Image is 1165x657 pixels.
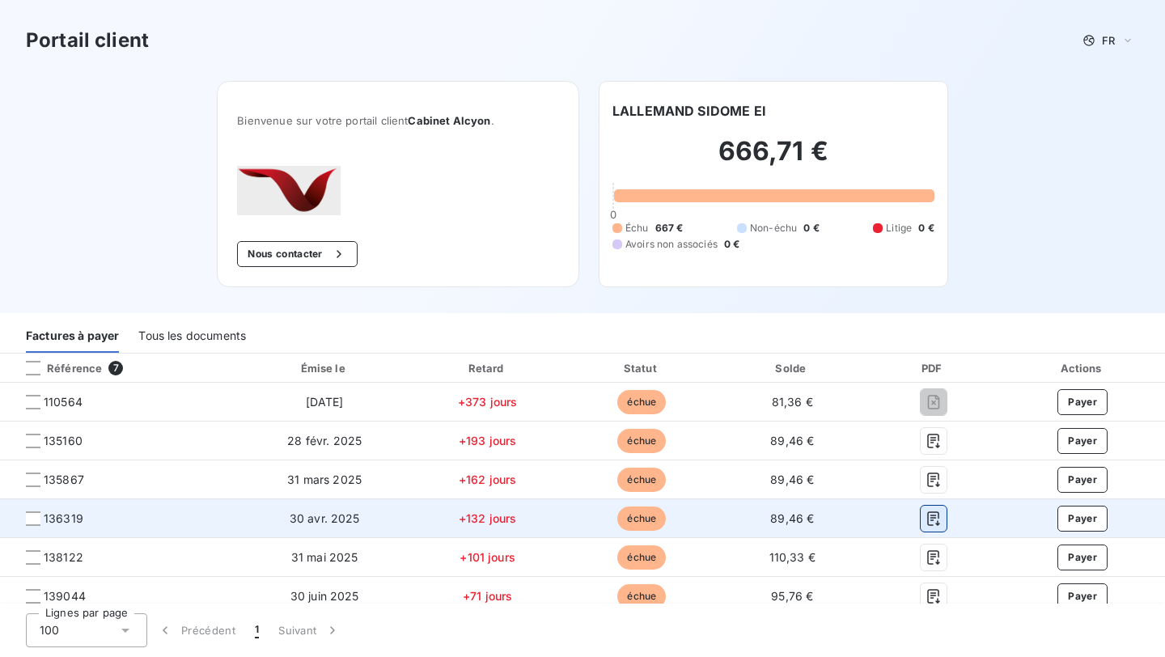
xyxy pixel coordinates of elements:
div: Référence [13,361,102,375]
div: Actions [1003,360,1162,376]
span: 139044 [44,588,86,604]
span: +71 jours [463,589,512,603]
span: Non-échu [750,221,797,235]
span: 100 [40,622,59,638]
h3: Portail client [26,26,149,55]
button: Payer [1057,506,1108,532]
span: 31 mars 2025 [287,473,362,486]
span: échue [617,390,666,414]
span: 31 mai 2025 [291,550,358,564]
span: 0 € [918,221,934,235]
span: 95,76 € [771,589,813,603]
h2: 666,71 € [612,135,934,184]
span: 1 [255,622,259,638]
span: +101 jours [460,550,515,564]
span: 30 juin 2025 [290,589,359,603]
span: Avoirs non associés [625,237,718,252]
div: Retard [413,360,562,376]
span: 138122 [44,549,83,566]
span: +132 jours [459,511,517,525]
span: 135867 [44,472,84,488]
span: +162 jours [459,473,517,486]
span: 7 [108,361,123,375]
span: échue [617,545,666,570]
div: Émise le [243,360,406,376]
span: 28 févr. 2025 [287,434,362,447]
span: échue [617,429,666,453]
span: 89,46 € [770,511,814,525]
button: Payer [1057,389,1108,415]
span: 0 € [803,221,819,235]
span: 110564 [44,394,83,410]
span: 110,33 € [769,550,815,564]
button: Précédent [147,613,245,647]
div: Factures à payer [26,319,119,353]
span: échue [617,507,666,531]
span: FR [1102,34,1115,47]
span: Bienvenue sur votre portail client . [237,114,559,127]
h6: LALLEMAND SIDOME EI [612,101,766,121]
div: PDF [870,360,997,376]
button: Payer [1057,545,1108,570]
span: 0 [610,208,616,221]
span: Échu [625,221,649,235]
span: +193 jours [459,434,517,447]
span: échue [617,468,666,492]
div: Tous les documents [138,319,246,353]
span: 89,46 € [770,473,814,486]
span: +373 jours [458,395,518,409]
span: 81,36 € [772,395,813,409]
span: échue [617,584,666,608]
span: 136319 [44,511,83,527]
span: 0 € [724,237,739,252]
button: Payer [1057,467,1108,493]
span: 30 avr. 2025 [290,511,360,525]
div: Statut [569,360,714,376]
div: Solde [721,360,863,376]
img: Company logo [237,166,341,215]
span: Litige [886,221,912,235]
span: 135160 [44,433,83,449]
span: [DATE] [306,395,344,409]
span: 667 € [655,221,684,235]
button: Payer [1057,428,1108,454]
span: 89,46 € [770,434,814,447]
button: Suivant [269,613,350,647]
button: 1 [245,613,269,647]
button: Nous contacter [237,241,357,267]
button: Payer [1057,583,1108,609]
span: Cabinet Alcyon [408,114,490,127]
